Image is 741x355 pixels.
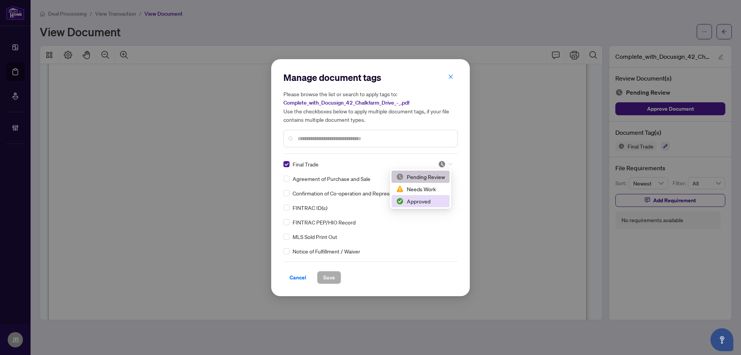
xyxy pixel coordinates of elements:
button: Open asap [710,328,733,351]
div: Needs Work [392,183,450,195]
img: status [396,173,404,181]
span: close [448,74,453,79]
h5: Please browse the list or search to apply tags to: Use the checkboxes below to apply multiple doc... [283,90,458,124]
button: Cancel [283,271,312,284]
div: Pending Review [392,171,450,183]
span: FINTRAC ID(s) [293,203,327,212]
span: Confirmation of Co-operation and Representation—Buyer/Seller [293,189,444,197]
div: Approved [396,197,445,205]
img: status [438,160,446,168]
span: Pending Review [438,160,453,168]
img: status [396,197,404,205]
div: Needs Work [396,185,445,193]
span: Cancel [290,271,306,284]
span: MLS Sold Print Out [293,232,337,241]
div: Approved [392,195,450,207]
span: Notice of Fulfillment / Waiver [293,247,360,255]
button: Save [317,271,341,284]
span: FINTRAC PEP/HIO Record [293,218,356,226]
h2: Manage document tags [283,71,458,84]
span: Final Trade [293,160,319,168]
span: Complete_with_Docusign_42_Chalkfarm_Drive_-_.pdf [283,99,409,106]
span: Agreement of Purchase and Sale [293,174,370,183]
img: status [396,185,404,193]
div: Pending Review [396,173,445,181]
